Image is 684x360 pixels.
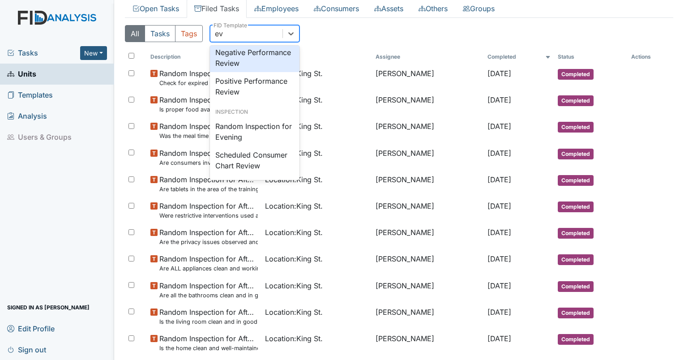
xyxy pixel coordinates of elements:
span: Random Inspection for Afternoon Were restrictive interventions used and proper forms completed? [159,201,258,220]
span: [DATE] [487,228,511,237]
th: Toggle SortBy [261,49,372,64]
span: Analysis [7,109,47,123]
span: [DATE] [487,122,511,131]
small: Is the living room clean and in good repair? [159,317,258,326]
th: Actions [628,49,672,64]
span: Location : King St. [265,333,323,344]
span: [DATE] [487,175,511,184]
span: Random Inspection for Afternoon Are the privacy issues observed and properly handled? [159,227,258,246]
span: Edit Profile [7,321,55,335]
td: [PERSON_NAME] [372,197,484,223]
span: [DATE] [487,308,511,317]
div: Inspection [210,108,299,116]
small: Are consumers involved in the process? [159,159,258,167]
span: Completed [558,281,594,292]
span: Completed [558,175,594,186]
span: [DATE] [487,334,511,343]
button: All [125,25,145,42]
span: Completed [558,69,594,80]
span: Completed [558,201,594,212]
span: Random Inspection for Afternoon Are tablets in the area of the training? [159,174,258,193]
span: Location : King St. [265,253,323,264]
div: Negative Performance Review [210,43,299,72]
span: Completed [558,95,594,106]
small: Is the home clean and well-maintained? [159,344,258,352]
span: Signed in as [PERSON_NAME] [7,300,90,314]
td: [PERSON_NAME] [372,64,484,91]
th: Toggle SortBy [147,49,261,64]
button: Tasks [145,25,175,42]
span: Location : King St. [265,227,323,238]
span: Completed [558,308,594,318]
span: Random Inspection for Afternoon Is the home clean and well-maintained? [159,333,258,352]
div: Positive Performance Review [210,72,299,101]
span: Location : King St. [265,201,323,211]
span: Random Inspection for Afternoon Check for expired food in refrigerator and pantry: is it moldy, s... [159,68,258,87]
span: Templates [7,88,53,102]
div: Scheduled Consumer Chart Review [210,146,299,175]
th: Toggle SortBy [484,49,554,64]
small: Is proper food available for next 24 hours according to menu? [159,105,258,114]
span: Random Inspection for Afternoon Is proper food available for next 24 hours according to menu? [159,94,258,114]
td: [PERSON_NAME] [372,223,484,250]
span: Location : King St. [265,307,323,317]
td: [PERSON_NAME] [372,144,484,171]
span: [DATE] [487,281,511,290]
td: [PERSON_NAME] [372,330,484,356]
span: [DATE] [487,69,511,78]
span: Random Inspection for Afternoon Are all the bathrooms clean and in good repair? [159,280,258,300]
span: Random Inspection for Afternoon Are ALL appliances clean and working properly? [159,253,258,273]
div: Type filter [125,25,203,42]
td: [PERSON_NAME] [372,277,484,303]
button: New [80,46,107,60]
small: Are the privacy issues observed and properly handled? [159,238,258,246]
span: [DATE] [487,201,511,210]
th: Assignee [372,49,484,64]
small: Are all the bathrooms clean and in good repair? [159,291,258,300]
td: [PERSON_NAME] [372,250,484,276]
small: Are tablets in the area of the training? [159,185,258,193]
span: [DATE] [487,254,511,263]
span: Completed [558,254,594,265]
span: [DATE] [487,149,511,158]
span: Completed [558,228,594,239]
small: Was the meal time a pleasant experience for all consumers? [159,132,258,140]
td: [PERSON_NAME] [372,117,484,144]
span: Completed [558,122,594,133]
th: Toggle SortBy [554,49,628,64]
small: Check for expired food in refrigerator and pantry: is it moldy, smelly, or discolored? [159,79,258,87]
td: [PERSON_NAME] [372,303,484,330]
td: [PERSON_NAME] [372,171,484,197]
small: Are ALL appliances clean and working properly? [159,264,258,273]
span: Random Inspection for Afternoon Was the meal time a pleasant experience for all consumers? [159,121,258,140]
span: Units [7,67,36,81]
span: [DATE] [487,95,511,104]
a: Tasks [7,47,80,58]
button: Tags [175,25,203,42]
small: Were restrictive interventions used and proper forms completed? [159,211,258,220]
span: Completed [558,334,594,345]
span: Location : King St. [265,280,323,291]
span: Completed [558,149,594,159]
span: Random Inspection for Afternoon Are consumers involved in the process? [159,148,258,167]
div: Random Inspection for Evening [210,117,299,146]
input: Toggle All Rows Selected [128,53,134,59]
span: Sign out [7,343,46,356]
span: Random Inspection for Afternoon Is the living room clean and in good repair? [159,307,258,326]
td: [PERSON_NAME] [372,91,484,117]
